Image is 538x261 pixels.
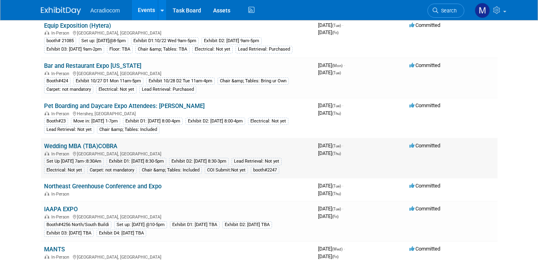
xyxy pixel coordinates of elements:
span: (Mon) [332,63,343,68]
div: Exhibit 10/27 D1 Mon 11am-5pm [73,77,143,85]
img: In-Person Event [44,31,49,35]
div: Set up: [DATE]@8-5pm [79,37,128,45]
span: (Fri) [332,214,339,219]
div: Booth#4256 North/South Buildi [44,221,111,228]
span: In-Person [51,192,72,197]
span: Committed [409,143,440,149]
span: - [342,22,343,28]
a: Bar and Restaurant Expo [US_STATE] [44,62,141,69]
div: Electrical: Not yet [96,86,137,93]
div: booth#2247 [251,167,279,174]
span: (Tue) [332,71,341,75]
span: Committed [409,102,440,108]
div: Set up: [DATE] @10-5pm [114,221,167,228]
img: In-Person Event [44,111,49,115]
div: Chair &amp; Tables: Bring ur Own [218,77,289,85]
a: Wedding MBA (TBA)COBRA [44,143,117,150]
span: Committed [409,206,440,212]
span: In-Person [51,111,72,116]
span: Search [438,8,457,14]
span: In-Person [51,214,72,220]
div: Exhibit D2: [DATE] 8:00-4pm [185,118,245,125]
div: Exhibit D1: [DATE] TBA [170,221,220,228]
div: Lead Retrieval: Purchased [236,46,292,53]
div: booth# 21085 [44,37,76,45]
span: In-Person [51,255,72,260]
img: In-Person Event [44,255,49,259]
span: (Tue) [332,207,341,211]
span: [DATE] [318,110,341,116]
div: Electrical: Not yet [248,118,288,125]
span: (Fri) [332,31,339,35]
div: [GEOGRAPHIC_DATA], [GEOGRAPHIC_DATA] [44,70,312,76]
span: [DATE] [318,150,341,156]
div: Electrical: Not yet [192,46,233,53]
a: Equip Exposition (Hytera) [44,22,111,29]
span: [DATE] [318,213,339,219]
span: - [344,246,345,252]
span: In-Person [51,151,72,157]
img: In-Person Event [44,192,49,196]
a: IAAPA EXPO [44,206,78,213]
span: (Thu) [332,151,341,156]
span: [DATE] [318,102,343,108]
span: Committed [409,183,440,189]
span: [DATE] [318,253,339,259]
span: (Tue) [332,104,341,108]
div: Hershey, [GEOGRAPHIC_DATA] [44,110,312,116]
span: [DATE] [318,143,343,149]
a: Northeast Greenhouse Conference and Expo [44,183,161,190]
div: Lead Retrieval: Not yet [44,126,94,133]
span: Committed [409,22,440,28]
div: Exhibit D1: [DATE] 8:30-5pm [107,158,166,165]
div: [GEOGRAPHIC_DATA], [GEOGRAPHIC_DATA] [44,29,312,36]
span: (Wed) [332,247,343,251]
div: Exhibit D2: [DATE] TBA [222,221,272,228]
span: (Tue) [332,23,341,28]
div: Electrical: Not yet [44,167,85,174]
span: (Fri) [332,255,339,259]
span: [DATE] [318,206,343,212]
div: Booth#424 [44,77,71,85]
span: In-Person [51,31,72,36]
div: Lead Retrieval: Purchased [139,86,196,93]
span: - [344,62,345,68]
div: Exhibit D3: [DATE] TBA [44,230,94,237]
div: Exhibit 10/28 D2 Tue 11am-4pm [146,77,215,85]
a: MANTS [44,246,65,253]
span: [DATE] [318,69,341,75]
span: [DATE] [318,190,341,196]
div: Exhibit D2: [DATE] 8:30-3pm [169,158,229,165]
span: (Tue) [332,184,341,188]
div: Exhibit D3: [DATE] 9am-2pm [44,46,104,53]
img: In-Person Event [44,151,49,155]
div: Booth#23 [44,118,68,125]
div: Lead Retrieval: Not yet [232,158,282,165]
span: [DATE] [318,183,343,189]
div: Chair &amp; Tables: Included [139,167,202,174]
span: - [342,183,343,189]
span: In-Person [51,71,72,76]
span: (Thu) [332,111,341,116]
span: - [342,102,343,108]
span: [DATE] [318,62,345,68]
div: [GEOGRAPHIC_DATA], [GEOGRAPHIC_DATA] [44,253,312,260]
a: Search [427,4,464,18]
div: Exhibit D4: [DATE] TBA [97,230,146,237]
a: Pet Boarding and Daycare Expo Attendees: [PERSON_NAME] [44,102,205,110]
div: Chair &amp; Tables: TBA [135,46,189,53]
span: (Thu) [332,192,341,196]
span: - [342,206,343,212]
div: [GEOGRAPHIC_DATA], [GEOGRAPHIC_DATA] [44,150,312,157]
span: Acradiocom [91,7,120,14]
span: [DATE] [318,29,339,35]
span: Committed [409,246,440,252]
div: Set Up [DATE] 7am-:8:30Am [44,158,104,165]
div: Move in: [DATE] 1-7pm [71,118,120,125]
span: (Tue) [332,144,341,148]
div: [GEOGRAPHIC_DATA], [GEOGRAPHIC_DATA] [44,213,312,220]
div: Exhibit D2: [DATE] 9am-5pm [201,37,262,45]
div: Exhibit D1:10/22 Wed 9am-5pm [131,37,199,45]
div: Chair &amp; Tables: Included [97,126,159,133]
span: - [342,143,343,149]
